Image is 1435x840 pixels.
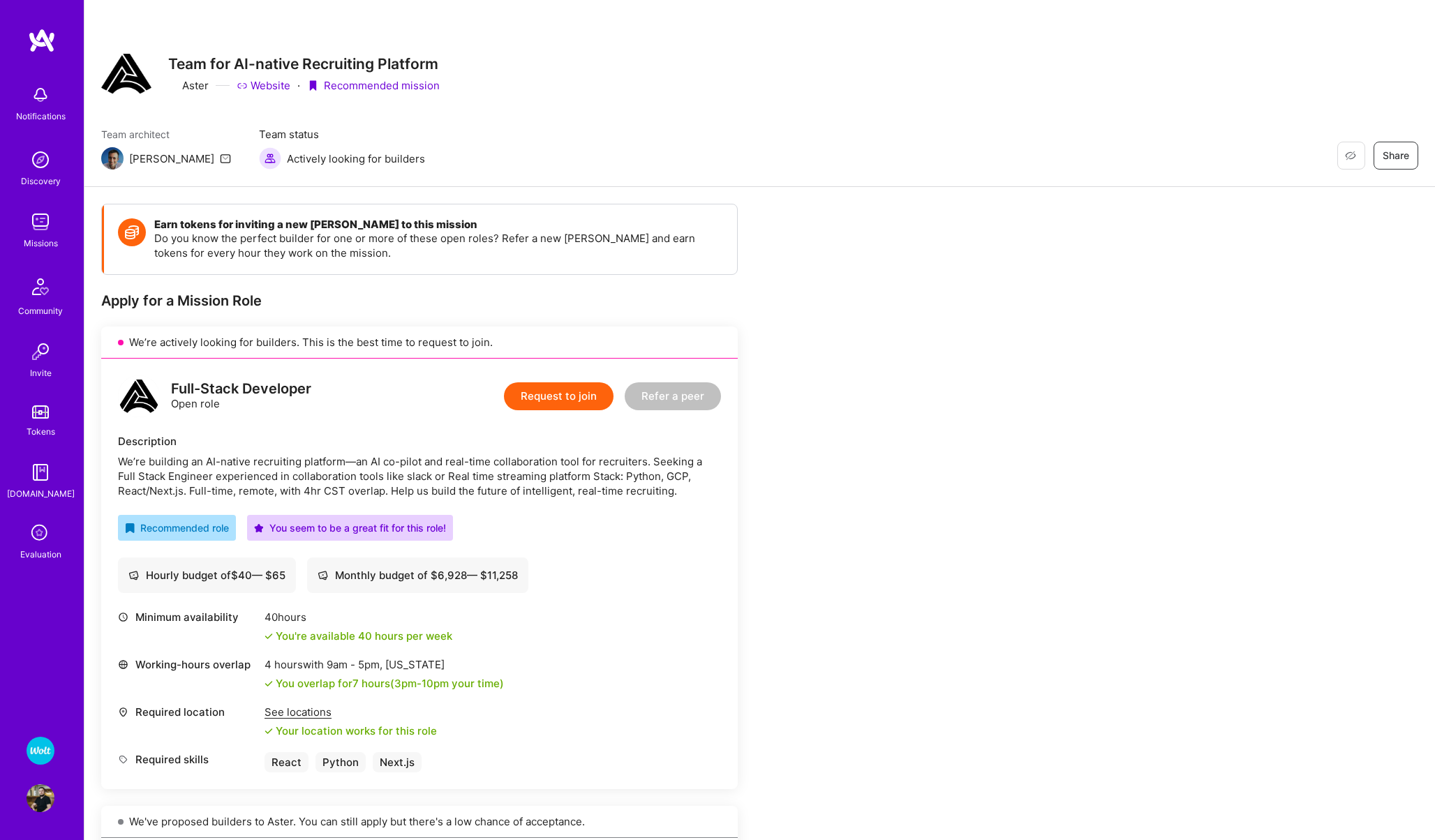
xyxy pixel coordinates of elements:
img: Community [24,270,57,303]
div: Discovery [21,174,61,188]
div: React [265,752,308,772]
div: 4 hours with [US_STATE] [265,657,504,672]
i: icon Cash [318,570,328,580]
i: icon Cash [128,570,139,580]
img: Company Logo [101,49,151,99]
div: 40 hours [265,610,452,624]
img: bell [27,81,54,109]
div: You seem to be a great fit for this role! [254,520,446,535]
h3: Team for AI-native Recruiting Platform [168,55,440,73]
div: See locations [265,705,437,719]
img: guide book [27,458,54,486]
div: Next.js [373,752,422,772]
div: Full-Stack Developer [171,382,311,396]
div: Evaluation [20,547,61,562]
div: You're available 40 hours per week [265,629,452,643]
div: · [297,78,300,93]
span: Team status [259,127,425,142]
i: icon Check [265,727,273,735]
img: Wolt - Fintech: Payments Expansion Team [27,737,54,765]
div: Required skills [118,752,258,767]
img: tokens [32,405,49,419]
img: User Avatar [27,784,54,812]
div: Description [118,434,721,449]
img: discovery [27,146,54,174]
span: Team architect [101,127,231,142]
i: icon Check [265,680,273,688]
div: Open role [171,382,311,411]
img: Team Architect [101,147,124,170]
i: icon Tag [118,754,128,765]
div: Monthly budget of $ 6,928 — $ 11,258 [318,568,518,583]
div: Notifications [16,109,66,123]
i: icon World [118,659,128,670]
i: icon Location [118,707,128,717]
div: Python [315,752,366,772]
span: 3pm - 10pm [394,677,449,690]
img: Token icon [118,218,146,246]
p: Do you know the perfect builder for one or more of these open roles? Refer a new [PERSON_NAME] an... [154,231,723,260]
img: logo [118,375,160,417]
img: teamwork [27,208,54,236]
div: Apply for a Mission Role [101,292,738,310]
div: We’re building an AI-native recruiting platform—an AI co-pilot and real-time collaboration tool f... [118,454,721,498]
div: Aster [168,78,209,93]
div: Missions [24,236,58,250]
i: icon Clock [118,612,128,622]
button: Refer a peer [625,382,721,410]
i: icon Check [265,632,273,640]
img: Actively looking for builders [259,147,281,170]
i: icon PurpleRibbon [307,80,318,91]
a: Website [237,78,290,93]
div: Recommended role [125,520,229,535]
button: Share [1374,142,1418,170]
div: [DOMAIN_NAME] [7,486,75,501]
button: Request to join [504,382,614,410]
a: User Avatar [23,784,58,812]
div: Community [18,303,63,318]
h4: Earn tokens for inviting a new [PERSON_NAME] to this mission [154,218,723,231]
img: logo [28,28,56,53]
div: Hourly budget of $ 40 — $ 65 [128,568,285,583]
div: Working-hours overlap [118,657,258,672]
i: icon CompanyGray [168,80,179,91]
div: Your location works for this role [265,723,437,738]
div: [PERSON_NAME] [129,151,214,166]
span: Share [1383,149,1409,163]
div: We've proposed builders to Aster. You can still apply but there's a low chance of acceptance. [101,806,738,838]
a: Wolt - Fintech: Payments Expansion Team [23,737,58,765]
div: We’re actively looking for builders. This is the best time to request to join. [101,327,738,359]
div: Recommended mission [307,78,440,93]
img: Invite [27,338,54,366]
span: Actively looking for builders [287,151,425,166]
span: 9am - 5pm , [324,658,385,671]
i: icon Mail [220,153,231,164]
i: icon RecommendedBadge [125,523,135,533]
div: Invite [30,366,52,380]
i: icon EyeClosed [1345,150,1356,161]
div: You overlap for 7 hours ( your time) [276,676,504,691]
i: icon PurpleStar [254,523,264,533]
div: Required location [118,705,258,719]
div: Minimum availability [118,610,258,624]
i: icon SelectionTeam [27,520,54,547]
div: Tokens [27,424,55,439]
